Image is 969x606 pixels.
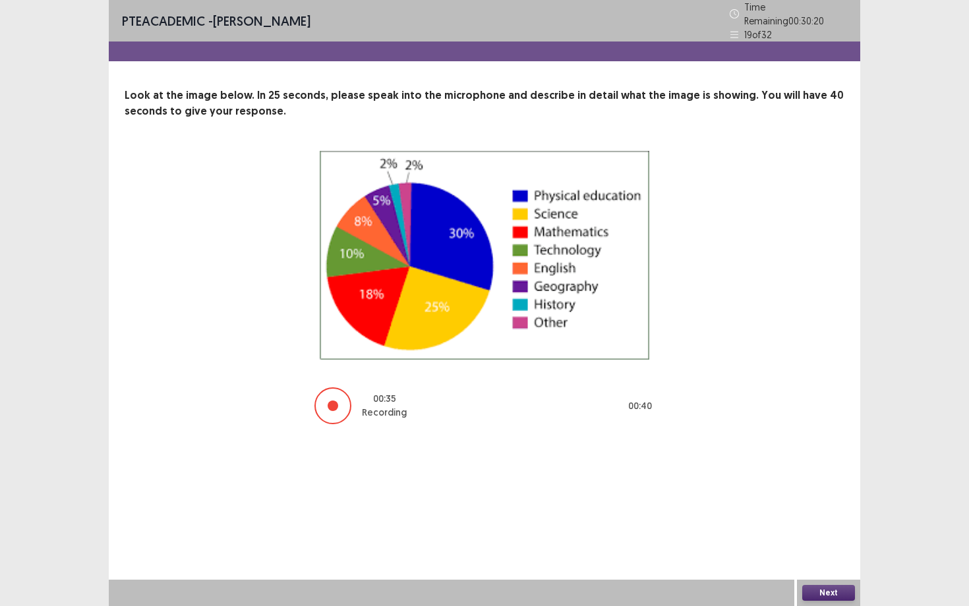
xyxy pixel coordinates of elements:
p: 00 : 35 [373,392,396,406]
p: - [PERSON_NAME] [122,11,310,31]
p: 19 of 32 [744,28,772,41]
p: 00 : 40 [628,399,652,413]
button: Next [802,585,855,601]
img: image-description [320,151,649,360]
p: Look at the image below. In 25 seconds, please speak into the microphone and describe in detail w... [125,88,844,119]
span: PTE academic [122,13,205,29]
p: Recording [362,406,407,420]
